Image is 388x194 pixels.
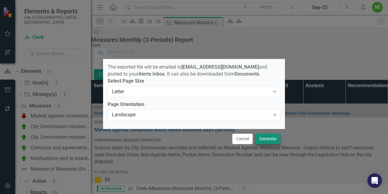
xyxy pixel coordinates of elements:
[108,50,135,54] div: Generate PDF
[108,64,267,77] span: The exported file will be emailed to and posted to your . It can also be downloaded from .
[367,173,382,188] div: Open Intercom Messenger
[112,88,270,95] div: Letter
[108,78,280,85] label: Select Page Size
[235,71,259,77] strong: Documents
[138,71,165,77] strong: Alerts Inbox
[255,134,280,144] button: Generate
[232,134,253,144] button: Cancel
[182,64,259,70] strong: [EMAIL_ADDRESS][DOMAIN_NAME]
[112,111,270,118] div: Landscape
[108,101,280,108] label: Page Orientation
